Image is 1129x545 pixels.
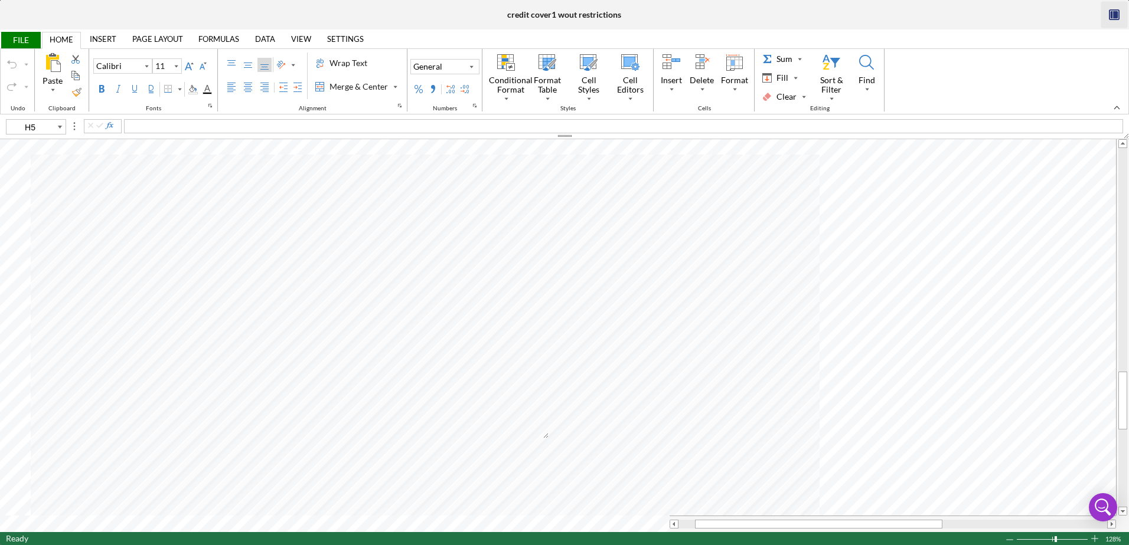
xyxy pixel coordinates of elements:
a: SETTINGS [320,31,371,47]
button: Cell Editors [609,50,651,103]
div: Zoom [1055,536,1057,542]
div: Clear [760,90,799,104]
button: Cell Styles [568,50,609,103]
div: Delete [687,74,716,86]
div: Conditional Format [487,74,535,96]
div: Formula Bar [124,119,1123,133]
button: Fonts [205,101,215,110]
button: Sort & Filter [811,50,852,103]
label: Merge & Center [312,77,401,96]
button: Percent Style [412,82,426,96]
button: Decrease Decimal [458,82,472,96]
label: Bottom Align [257,58,272,72]
label: Right Align [257,80,272,94]
label: Middle Align [241,58,255,72]
div: Merge & Center [313,80,390,94]
div: Numbers [428,105,462,112]
div: Sort & Filter [812,74,851,96]
div: Open Intercom Messenger [1089,493,1117,521]
div: Styles [556,105,580,112]
div: Alignment [294,105,331,112]
button: Insert [657,50,686,100]
div: Border [161,82,175,96]
button: Decrease Indent [276,80,291,94]
button: Alignment [395,101,404,110]
div: Font Color [200,82,214,96]
button: Border [161,81,184,97]
div: Background Color [185,82,200,96]
button: Decrease Font Size [196,59,210,73]
div: Zoom [1016,532,1090,545]
div: Format [719,74,751,86]
div: Find [856,74,877,86]
a: VIEW [284,31,318,47]
a: FORMULAS [191,31,246,47]
button: Format Table [527,50,568,103]
button: Font Family [93,58,152,74]
label: Left Align [224,80,239,94]
div: credit cover1 wout restrictions [507,10,621,19]
button: Delete [686,50,717,100]
button: Numbers [470,101,479,110]
div: Format Table [528,74,567,96]
div: Sum [760,52,795,66]
div: General [411,61,445,73]
div: Merge & Center [390,78,400,95]
button: Format [717,50,752,100]
div: Cell Styles [569,74,608,96]
button: Increase Font Size [182,59,196,73]
div: Clear [799,88,808,105]
div: Fonts [141,105,166,112]
label: Top Align [224,58,239,72]
div: Wrap Text [327,57,370,69]
a: DATA [248,31,282,47]
div: Zoom level. Click to open the Zoom dialog box. [1105,532,1123,545]
div: Fill [774,72,791,84]
button: Increase Indent [291,80,305,94]
button: Find [852,50,882,100]
div: Zoom In [1090,532,1099,545]
button: Number Format [410,59,479,74]
label: Double Underline [144,82,158,96]
div: Fill [760,71,791,85]
button: Orientation [274,57,298,73]
label: Center Align [241,80,255,94]
label: Wrap Text [312,55,371,71]
div: Cells [693,105,716,112]
div: Sum [795,51,804,67]
div: Merge & Center [327,81,390,93]
button: collapsedRibbon [1112,103,1121,112]
button: Sum [759,50,810,68]
button: Clear [759,87,810,106]
div: Font Size [152,58,182,74]
div: Insert [658,74,684,86]
div: Cell Editors [611,74,650,96]
div: Editing [805,105,834,112]
div: Border [175,81,184,97]
div: Sum [774,53,795,65]
button: Conditional Format [485,50,527,103]
a: PAGE LAYOUT [125,31,190,47]
button: Fill [759,68,810,87]
button: Comma Style [426,82,440,96]
div: Clear [774,91,799,103]
div: Fill [791,70,800,86]
button: Increase Decimal [443,82,458,96]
